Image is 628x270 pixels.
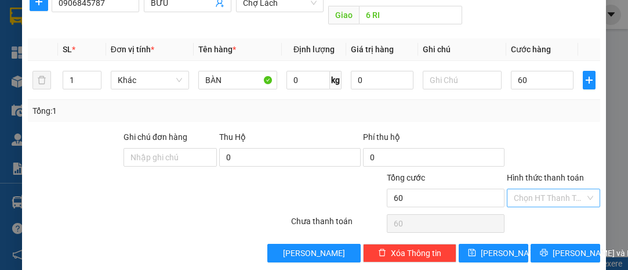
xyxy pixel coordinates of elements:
div: 0984202425 [111,38,210,54]
span: NƯỚC ĐÁ PP [111,54,210,95]
span: Tên hàng [198,45,236,54]
span: [PERSON_NAME] [481,247,543,260]
button: plus [583,71,596,89]
span: Cước hàng [511,45,551,54]
span: [PERSON_NAME] [283,247,345,260]
div: Phí thu hộ [363,131,504,148]
span: Xóa Thông tin [391,247,441,260]
input: VD: Bàn, Ghế [198,71,277,89]
button: deleteXóa Thông tin [363,244,456,262]
label: Hình thức thanh toán [507,173,584,182]
span: SL [63,45,72,54]
span: save [468,249,476,258]
th: Ghi chú [418,38,506,61]
div: Sài Gòn [10,10,103,24]
span: Khác [118,71,183,89]
input: Ghi Chú [423,71,502,89]
input: Ghi chú đơn hàng [124,148,217,167]
span: printer [540,249,548,258]
span: Giá trị hàng [351,45,394,54]
span: Giao [328,6,359,24]
div: Tổng: 1 [32,105,244,117]
button: [PERSON_NAME] [267,244,361,262]
span: plus [583,75,595,85]
span: Tổng cước [387,173,425,182]
div: KHOA [111,24,210,38]
button: save[PERSON_NAME] [459,244,528,262]
span: Đơn vị tính [111,45,154,54]
span: delete [378,249,386,258]
input: 0 [351,71,413,89]
span: Nhận: [111,11,139,23]
label: Ghi chú đơn hàng [124,132,187,142]
span: DĐ: [111,60,128,73]
button: printer[PERSON_NAME] và In [531,244,600,262]
span: Định lượng [293,45,335,54]
span: Gửi: [10,11,28,23]
div: Chợ Lách [111,10,210,24]
span: Thu Hộ [219,132,246,142]
button: delete [32,71,51,89]
div: Chưa thanh toán [290,215,386,235]
input: Dọc đường [359,6,462,24]
span: kg [330,71,342,89]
